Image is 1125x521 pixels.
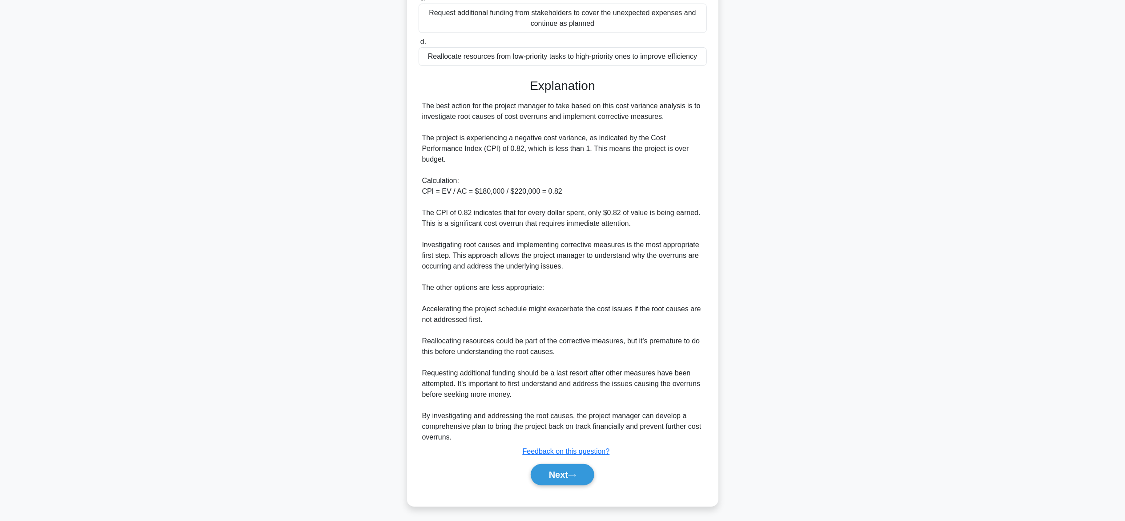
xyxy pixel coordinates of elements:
h3: Explanation [424,78,702,94]
span: d. [420,38,426,45]
div: Reallocate resources from low-priority tasks to high-priority ones to improve efficiency [419,47,707,66]
button: Next [531,464,594,485]
a: Feedback on this question? [523,448,610,455]
div: Request additional funding from stakeholders to cover the unexpected expenses and continue as pla... [419,4,707,33]
div: The best action for the project manager to take based on this cost variance analysis is to invest... [422,101,703,443]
